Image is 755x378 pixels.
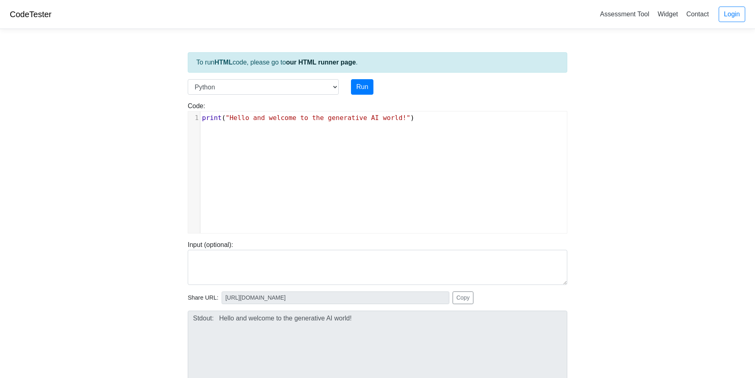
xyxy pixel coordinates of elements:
[226,114,411,122] span: "Hello and welcome to the generative AI world!"
[202,114,414,122] span: ( )
[214,59,232,66] strong: HTML
[351,79,373,95] button: Run
[188,113,200,123] div: 1
[654,7,681,21] a: Widget
[182,101,573,233] div: Code:
[188,294,218,302] span: Share URL:
[188,52,567,73] div: To run code, please go to .
[182,240,573,285] div: Input (optional):
[202,114,222,122] span: print
[222,291,449,304] input: No share available yet
[597,7,653,21] a: Assessment Tool
[286,59,356,66] a: our HTML runner page
[719,7,745,22] a: Login
[10,10,51,19] a: CodeTester
[453,291,473,304] button: Copy
[683,7,712,21] a: Contact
